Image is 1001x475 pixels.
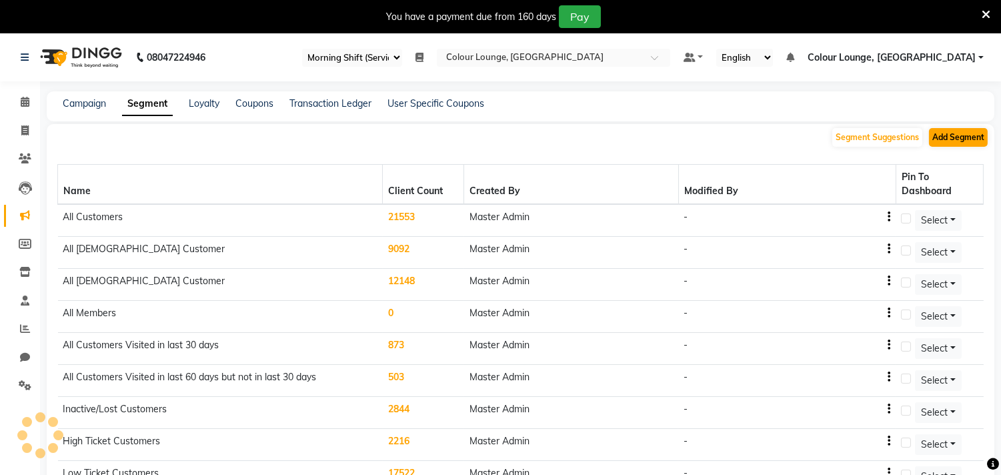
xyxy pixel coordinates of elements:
[383,301,464,333] td: 0
[122,92,173,116] a: Segment
[464,269,678,301] td: Master Admin
[58,165,383,205] th: Name
[58,333,383,365] td: All Customers Visited in last 30 days
[915,402,962,423] button: Select
[915,370,962,391] button: Select
[34,39,125,76] img: logo
[383,204,464,237] td: 21553
[921,406,948,418] span: Select
[921,246,948,258] span: Select
[387,97,484,109] a: User Specific Coupons
[684,338,688,352] div: -
[464,237,678,269] td: Master Admin
[684,242,688,256] div: -
[58,397,383,429] td: Inactive/Lost Customers
[464,301,678,333] td: Master Admin
[464,397,678,429] td: Master Admin
[464,365,678,397] td: Master Admin
[383,429,464,461] td: 2216
[684,434,688,448] div: -
[921,278,948,290] span: Select
[678,165,896,205] th: Modified By
[684,306,688,320] div: -
[921,438,948,450] span: Select
[58,237,383,269] td: All [DEMOGRAPHIC_DATA] Customer
[929,128,988,147] button: Add Segment
[684,210,688,224] div: -
[684,402,688,416] div: -
[832,128,922,147] button: Segment Suggestions
[289,97,371,109] a: Transaction Ledger
[189,97,219,109] a: Loyalty
[915,210,962,231] button: Select
[684,274,688,288] div: -
[383,165,464,205] th: Client Count
[383,269,464,301] td: 12148
[684,370,688,384] div: -
[58,429,383,461] td: High Ticket Customers
[464,429,678,461] td: Master Admin
[921,310,948,322] span: Select
[58,365,383,397] td: All Customers Visited in last 60 days but not in last 30 days
[58,204,383,237] td: All Customers
[383,333,464,365] td: 873
[915,306,962,327] button: Select
[63,97,106,109] a: Campaign
[386,10,556,24] div: You have a payment due from 160 days
[464,165,678,205] th: Created By
[383,237,464,269] td: 9092
[808,51,976,65] span: Colour Lounge, [GEOGRAPHIC_DATA]
[921,214,948,226] span: Select
[921,374,948,386] span: Select
[383,397,464,429] td: 2844
[921,342,948,354] span: Select
[58,269,383,301] td: All [DEMOGRAPHIC_DATA] Customer
[464,333,678,365] td: Master Admin
[915,242,962,263] button: Select
[58,301,383,333] td: All Members
[147,39,205,76] b: 08047224946
[915,338,962,359] button: Select
[896,165,983,205] th: Pin To Dashboard
[915,434,962,455] button: Select
[559,5,601,28] button: Pay
[464,204,678,237] td: Master Admin
[383,365,464,397] td: 503
[915,274,962,295] button: Select
[235,97,273,109] a: Coupons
